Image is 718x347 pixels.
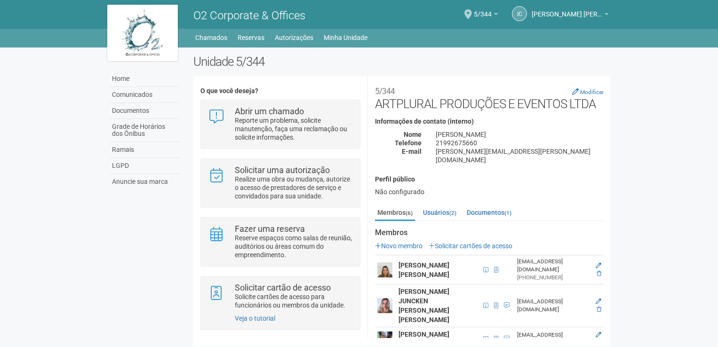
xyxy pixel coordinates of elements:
[406,210,413,216] small: (6)
[474,12,498,19] a: 5/344
[375,87,395,96] small: 5/344
[235,234,353,259] p: Reserve espaços como salas de reunião, auditórios ou áreas comum do empreendimento.
[235,106,304,116] strong: Abrir um chamado
[402,148,422,155] strong: E-mail
[596,262,601,269] a: Editar membro
[208,225,352,259] a: Fazer uma reserva Reserve espaços como salas de reunião, auditórios ou áreas comum do empreendime...
[235,315,275,322] a: Veja o tutorial
[512,6,527,21] a: IC
[429,139,611,147] div: 21992675660
[107,5,178,61] img: logo.jpg
[375,242,423,250] a: Novo membro
[193,9,305,22] span: O2 Corporate & Offices
[597,306,601,313] a: Excluir membro
[399,261,449,278] strong: [PERSON_NAME] [PERSON_NAME]
[110,87,179,103] a: Comunicados
[235,165,330,175] strong: Solicitar uma autorização
[235,116,353,142] p: Reporte um problema, solicite manutenção, faça uma reclamação ou solicite informações.
[504,210,511,216] small: (1)
[375,176,604,183] h4: Perfil público
[429,242,512,250] a: Solicitar cartões de acesso
[596,331,601,338] a: Editar membro
[193,55,611,69] h2: Unidade 5/344
[275,31,313,44] a: Autorizações
[235,283,331,292] strong: Solicitar cartão de acesso
[235,224,305,234] strong: Fazer uma reserva
[238,31,264,44] a: Reservas
[375,188,604,196] div: Não configurado
[110,119,179,142] a: Grade de Horários dos Ônibus
[377,298,392,313] img: user.png
[235,292,353,309] p: Solicite cartões de acesso para funcionários ou membros da unidade.
[464,205,514,220] a: Documentos(1)
[532,1,602,18] span: INGRID COSTA DE SOUZA
[200,87,360,95] h4: O que você deseja?
[517,258,590,274] div: [EMAIL_ADDRESS][DOMAIN_NAME]
[235,175,353,200] p: Realize uma obra ou mudança, autorize o acesso de prestadores de serviço e convidados para sua un...
[110,71,179,87] a: Home
[377,262,392,277] img: user.png
[195,31,227,44] a: Chamados
[474,1,492,18] span: 5/344
[395,139,422,147] strong: Telefone
[517,274,590,282] div: [PHONE_NUMBER]
[580,89,604,95] small: Modificar
[429,130,611,139] div: [PERSON_NAME]
[399,288,449,323] strong: [PERSON_NAME] JUNCKEN [PERSON_NAME] [PERSON_NAME]
[596,298,601,305] a: Editar membro
[449,210,456,216] small: (2)
[208,107,352,142] a: Abrir um chamado Reporte um problema, solicite manutenção, faça uma reclamação ou solicite inform...
[429,147,611,164] div: [PERSON_NAME][EMAIL_ADDRESS][PERSON_NAME][DOMAIN_NAME]
[532,12,608,19] a: [PERSON_NAME] [PERSON_NAME]
[208,166,352,200] a: Solicitar uma autorização Realize uma obra ou mudança, autorize o acesso de prestadores de serviç...
[375,118,604,125] h4: Informações de contato (interno)
[517,331,590,347] div: [EMAIL_ADDRESS][DOMAIN_NAME]
[324,31,367,44] a: Minha Unidade
[421,205,459,220] a: Usuários(2)
[208,284,352,309] a: Solicitar cartão de acesso Solicite cartões de acesso para funcionários ou membros da unidade.
[404,131,422,138] strong: Nome
[375,229,604,237] strong: Membros
[110,142,179,158] a: Ramais
[110,103,179,119] a: Documentos
[110,174,179,189] a: Anuncie sua marca
[517,298,590,314] div: [EMAIL_ADDRESS][DOMAIN_NAME]
[110,158,179,174] a: LGPD
[377,331,392,347] img: user.png
[375,83,604,111] h2: ARTPLURAL PRODUÇÕES E EVENTOS LTDA
[375,205,415,221] a: Membros(6)
[597,270,601,277] a: Excluir membro
[572,88,604,95] a: Modificar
